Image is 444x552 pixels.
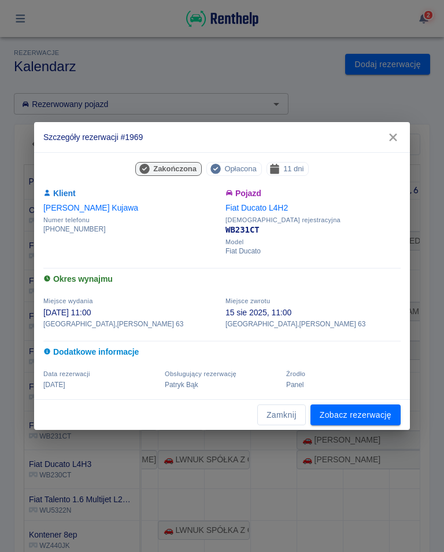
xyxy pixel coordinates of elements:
[149,163,201,175] span: Zakończona
[34,122,410,152] h2: Szczegóły rezerwacji #1969
[225,216,401,224] span: [DEMOGRAPHIC_DATA] rejestracyjna
[43,273,401,285] h6: Okres wynajmu
[43,216,219,224] span: Numer telefonu
[225,203,288,212] a: Fiat Ducato L4H2
[43,224,219,234] p: [PHONE_NUMBER]
[310,404,401,426] a: Zobacz rezerwację
[43,346,401,358] h6: Dodatkowe informacje
[225,297,270,304] span: Miejsce zwrotu
[279,163,308,175] span: 11 dni
[43,370,90,377] span: Data rezerwacji
[257,404,306,426] button: Zamknij
[286,370,305,377] span: Żrodło
[43,187,219,200] h6: Klient
[43,319,219,329] p: [GEOGRAPHIC_DATA] , [PERSON_NAME] 63
[43,307,219,319] p: [DATE] 11:00
[225,307,401,319] p: 15 sie 2025, 11:00
[225,224,401,236] p: WB231CT
[225,319,401,329] p: [GEOGRAPHIC_DATA] , [PERSON_NAME] 63
[225,246,401,256] p: Fiat Ducato
[225,187,401,200] h6: Pojazd
[225,238,401,246] span: Model
[43,297,93,304] span: Miejsce wydania
[220,163,261,175] span: Opłacona
[43,203,138,212] a: [PERSON_NAME] Kujawa
[165,380,279,390] p: Patryk Bąk
[286,380,401,390] p: Panel
[43,380,158,390] p: [DATE]
[165,370,236,377] span: Obsługujący rezerwację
